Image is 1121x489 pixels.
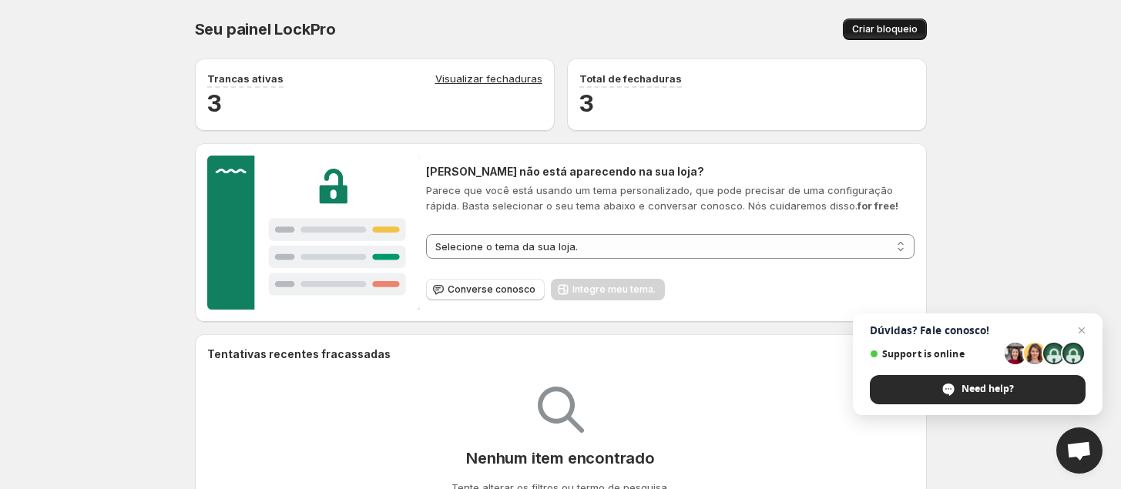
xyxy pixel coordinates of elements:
[870,348,999,360] span: Support is online
[466,449,655,467] p: Nenhum item encontrado
[858,199,898,212] strong: for free!
[843,18,927,40] button: Criar bloqueio
[435,71,542,88] a: Visualizar fechaduras
[538,387,584,433] img: Empty search results
[852,23,918,35] span: Criar bloqueio
[962,382,1014,396] span: Need help?
[207,156,421,310] img: Customer support
[207,71,284,86] p: Trancas ativas
[448,283,535,296] span: Converse conosco
[1056,427,1103,474] a: Open chat
[579,88,915,119] h2: 3
[870,375,1086,404] span: Need help?
[207,347,391,362] h2: Tentativas recentes fracassadas
[426,164,914,179] h2: [PERSON_NAME] não está aparecendo na sua loja?
[579,71,682,86] p: Total de fechaduras
[426,183,914,213] p: Parece que você está usando um tema personalizado, que pode precisar de uma configuração rápida. ...
[870,324,1086,337] span: Dúvidas? Fale conosco!
[426,279,545,300] button: Converse conosco
[207,88,542,119] h2: 3
[195,20,336,39] span: Seu painel LockPro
